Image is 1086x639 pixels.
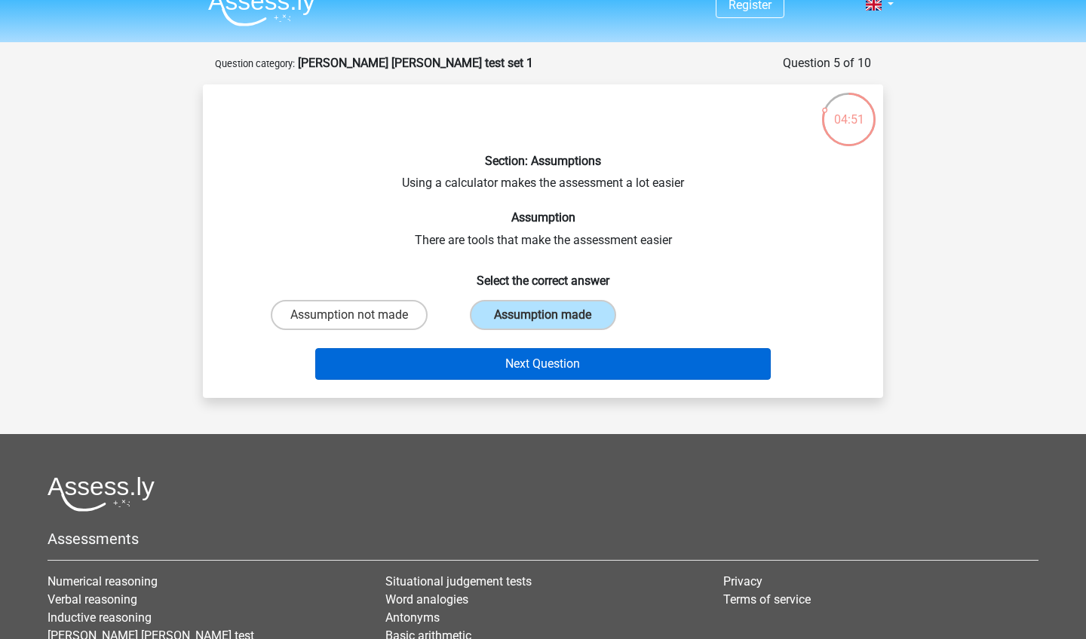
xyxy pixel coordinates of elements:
img: Assessly logo [48,476,155,512]
h6: Section: Assumptions [227,154,859,168]
div: Question 5 of 10 [783,54,871,72]
div: 04:51 [821,91,877,129]
a: Inductive reasoning [48,610,152,625]
button: Next Question [315,348,772,380]
a: Terms of service [723,592,811,607]
a: Numerical reasoning [48,574,158,589]
strong: [PERSON_NAME] [PERSON_NAME] test set 1 [298,56,533,70]
a: Verbal reasoning [48,592,137,607]
h6: Select the correct answer [227,261,859,288]
h6: Assumption [227,210,859,225]
a: Situational judgement tests [385,574,532,589]
div: Using a calculator makes the assessment a lot easier There are tools that make the assessment easier [209,96,877,386]
a: Antonyms [385,610,440,625]
label: Assumption made [470,300,615,330]
small: Question category: [215,58,295,69]
a: Word analogies [385,592,468,607]
h5: Assessments [48,530,1038,548]
a: Privacy [723,574,762,589]
label: Assumption not made [271,300,428,330]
